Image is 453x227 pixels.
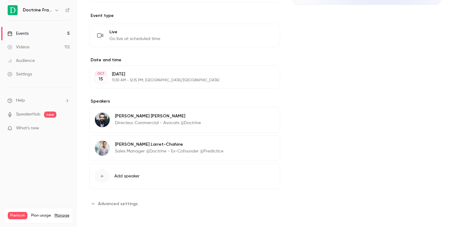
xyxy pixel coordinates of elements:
[89,13,280,19] p: Event type
[99,76,103,82] p: 15
[112,71,247,77] p: [DATE]
[89,199,141,209] button: Advanced settings
[7,97,70,104] li: help-dropdown-opener
[16,111,40,118] a: SpeakerHub
[23,7,52,13] h6: Doctrine France
[114,173,140,179] span: Add speaker
[109,36,160,42] span: Go live at scheduled time
[95,141,110,156] img: Louis Larret-Chahine
[109,29,160,35] span: Live
[8,212,27,219] span: Premium
[7,58,35,64] div: Audience
[31,213,51,218] span: Plan usage
[7,71,32,77] div: Settings
[95,112,110,127] img: David Hassan
[89,57,280,63] label: Date and time
[62,126,70,131] iframe: Noticeable Trigger
[89,199,280,209] section: Advanced settings
[7,44,29,50] div: Videos
[7,30,29,37] div: Events
[89,135,280,161] div: Louis Larret-Chahine[PERSON_NAME] Larret-ChahineSales Manager @Doctrine - Ex-Cofounder @Predictice
[115,141,223,148] p: [PERSON_NAME] Larret-Chahine
[112,78,247,83] p: 11:30 AM - 12:15 PM, [GEOGRAPHIC_DATA]/[GEOGRAPHIC_DATA]
[115,120,201,126] p: Directeur Commercial - Avocats @Doctrine
[55,213,69,218] a: Manage
[115,113,201,119] p: [PERSON_NAME] [PERSON_NAME]
[89,107,280,133] div: David Hassan[PERSON_NAME] [PERSON_NAME]Directeur Commercial - Avocats @Doctrine
[16,125,39,132] span: What's new
[8,5,18,15] img: Doctrine France
[115,148,223,154] p: Sales Manager @Doctrine - Ex-Cofounder @Predictice
[98,201,138,207] span: Advanced settings
[95,71,106,76] div: OCT
[89,98,280,104] label: Speakers
[44,111,56,118] span: new
[16,97,25,104] span: Help
[89,164,280,189] button: Add speaker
